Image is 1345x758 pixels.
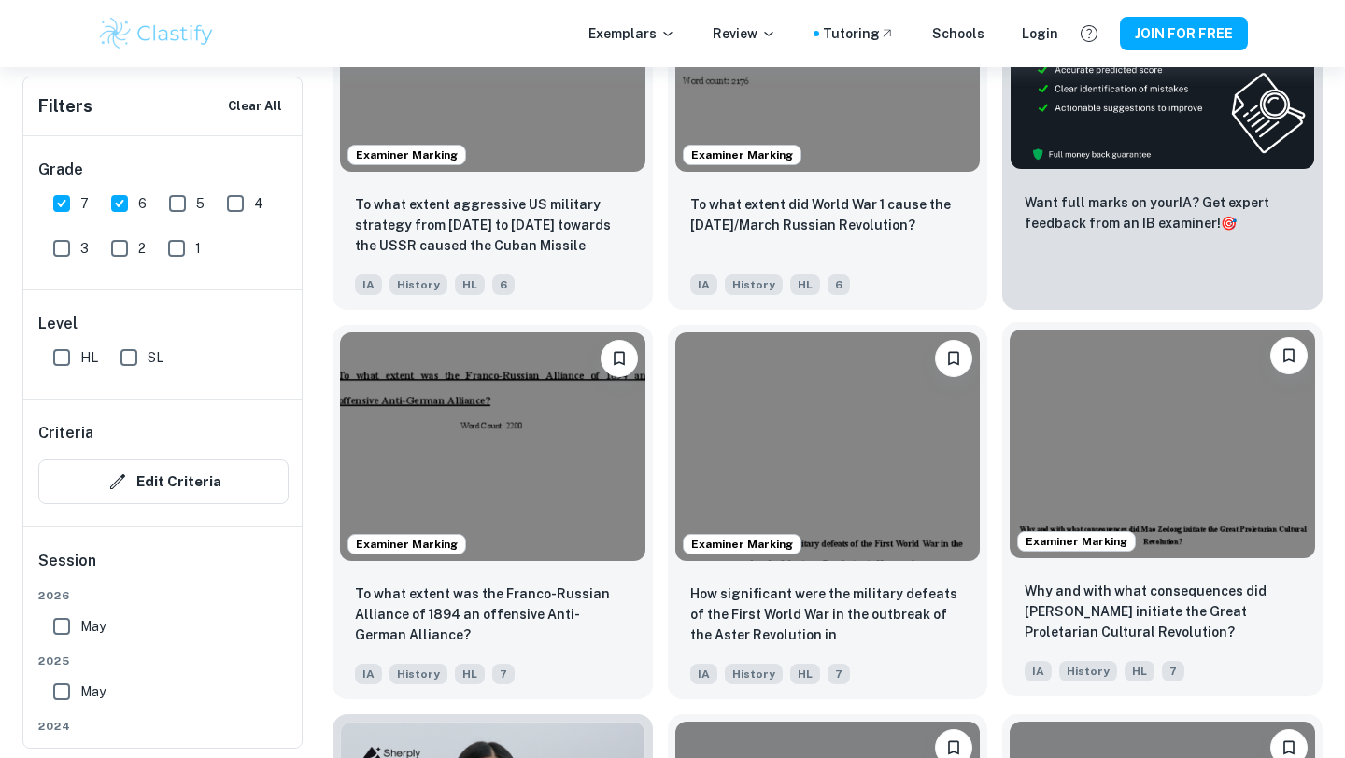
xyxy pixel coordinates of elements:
[355,583,630,645] p: To what extent was the Franco-Russian Alliance of 1894 an offensive Anti-German Alliance?
[690,274,717,295] span: IA
[80,616,106,637] span: May
[38,422,93,444] h6: Criteria
[333,325,653,699] a: Examiner MarkingPlease log in to bookmark exemplarsTo what extent was the Franco-Russian Alliance...
[196,193,205,214] span: 5
[668,325,988,699] a: Examiner MarkingPlease log in to bookmark exemplarsHow significant were the military defeats of t...
[389,274,447,295] span: History
[1125,661,1154,681] span: HL
[80,347,98,368] span: HL
[38,550,289,587] h6: Session
[690,194,966,235] p: To what extent did World War 1 cause the 1917 February/March Russian Revolution?
[195,238,201,259] span: 1
[38,459,289,504] button: Edit Criteria
[355,664,382,684] span: IA
[355,194,630,258] p: To what extent aggressive US military strategy from 1953 to 1962 towards the USSR caused the Cuba...
[492,274,515,295] span: 6
[389,664,447,684] span: History
[1022,23,1058,44] a: Login
[1120,17,1248,50] button: JOIN FOR FREE
[1002,325,1323,699] a: Examiner MarkingPlease log in to bookmark exemplarsWhy and with what consequences did Mao Zedong ...
[148,347,163,368] span: SL
[80,681,106,702] span: May
[1073,18,1105,49] button: Help and Feedback
[38,587,289,604] span: 2026
[725,274,783,295] span: History
[684,536,800,553] span: Examiner Marking
[828,664,850,684] span: 7
[932,23,984,44] a: Schools
[492,664,515,684] span: 7
[790,274,820,295] span: HL
[138,238,146,259] span: 2
[340,332,645,561] img: History IA example thumbnail: To what extent was the Franco-Russian Al
[80,193,89,214] span: 7
[348,147,465,163] span: Examiner Marking
[1018,533,1135,550] span: Examiner Marking
[823,23,895,44] a: Tutoring
[38,313,289,335] h6: Level
[80,238,89,259] span: 3
[455,664,485,684] span: HL
[1162,661,1184,681] span: 7
[725,664,783,684] span: History
[790,664,820,684] span: HL
[38,159,289,181] h6: Grade
[588,23,675,44] p: Exemplars
[38,93,92,119] h6: Filters
[1270,337,1308,374] button: Please log in to bookmark exemplars
[1025,192,1300,233] p: Want full marks on your IA ? Get expert feedback from an IB examiner!
[684,147,800,163] span: Examiner Marking
[1221,216,1237,231] span: 🎯
[254,193,263,214] span: 4
[828,274,850,295] span: 6
[138,193,147,214] span: 6
[355,274,382,295] span: IA
[935,340,972,377] button: Please log in to bookmark exemplars
[601,340,638,377] button: Please log in to bookmark exemplars
[690,664,717,684] span: IA
[1025,661,1052,681] span: IA
[675,332,981,561] img: History IA example thumbnail: How significant were the military defeat
[1010,330,1315,558] img: History IA example thumbnail: Why and with what consequences did Mao Z
[348,536,465,553] span: Examiner Marking
[455,274,485,295] span: HL
[1025,581,1300,642] p: Why and with what consequences did Mao Zedong initiate the Great Proletarian Cultural Revolution?
[690,583,966,647] p: How significant were the military defeats of the First World War in the outbreak of the Aster Rev...
[713,23,776,44] p: Review
[97,15,216,52] img: Clastify logo
[223,92,287,120] button: Clear All
[38,718,289,735] span: 2024
[38,653,289,669] span: 2025
[1059,661,1117,681] span: History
